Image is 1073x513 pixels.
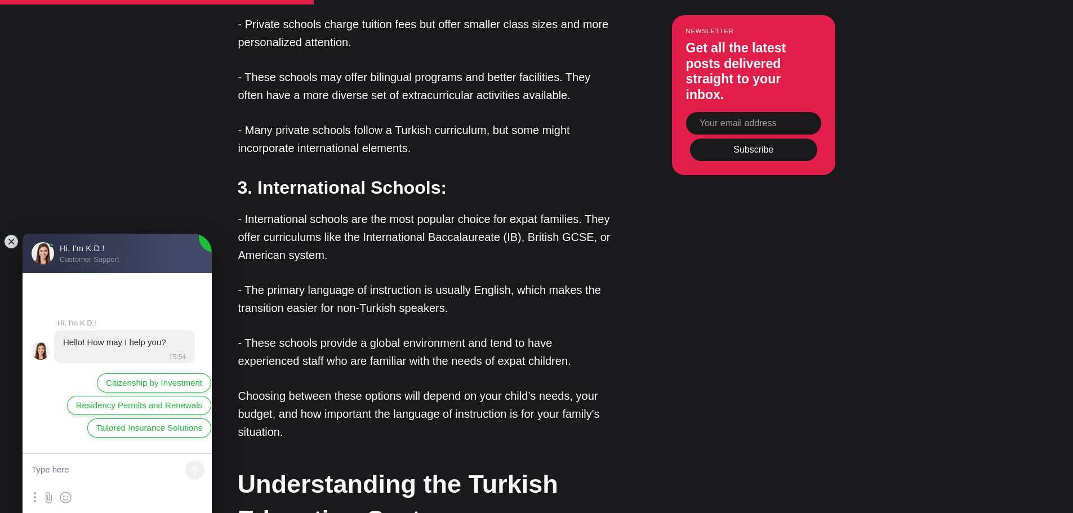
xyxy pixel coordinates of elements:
jdiv: Hello! How may I help you? [63,337,166,347]
jdiv: Hi, I'm K.D.! [57,319,203,327]
p: - International schools are the most popular choice for expat families. They offer curriculums li... [238,210,616,264]
input: Your email address [686,112,821,135]
jdiv: 03.09.25 15:54:09 [54,330,195,363]
p: - Private schools charge tuition fees but offer smaller class sizes and more personalized attention. [238,15,616,51]
p: - Many private schools follow a Turkish curriculum, but some might incorporate international elem... [238,121,616,157]
jdiv: 15:54 [166,353,186,361]
p: - These schools may offer bilingual programs and better facilities. They often have a more divers... [238,68,616,104]
span: Tailored Insurance Solutions [96,422,202,434]
p: - These schools provide a global environment and tend to have experienced staff who are familiar ... [238,334,616,370]
strong: 3. International Schools: [238,177,447,198]
jdiv: Hi, I'm K.D.! [32,342,50,360]
span: Citizenship by Investment [106,377,202,389]
button: Subscribe [690,139,817,161]
small: Newsletter [686,28,821,34]
p: - The primary language of instruction is usually English, which makes the transition easier for n... [238,281,616,317]
h3: Get all the latest posts delivered straight to your inbox. [686,41,821,102]
span: Residency Permits and Renewals [76,399,202,412]
p: Choosing between these options will depend on your child’s needs, your budget, and how important ... [238,387,616,441]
